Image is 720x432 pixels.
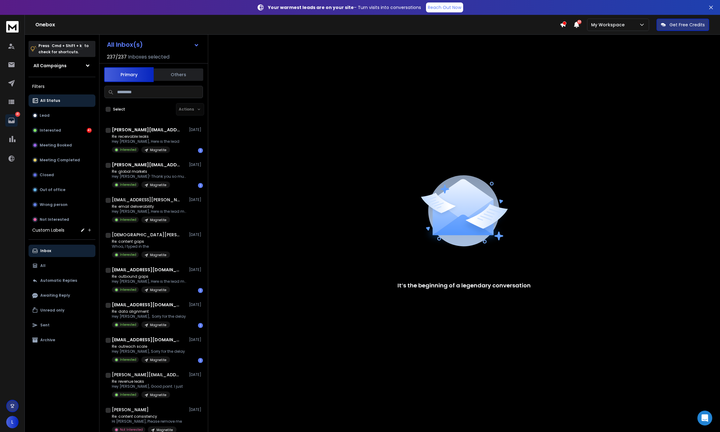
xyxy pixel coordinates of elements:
[6,416,19,428] button: L
[189,267,203,272] p: [DATE]
[112,274,186,279] p: Re: outbound gaps
[150,393,166,397] p: Magnetite
[40,187,65,192] p: Out of office
[670,22,705,28] p: Get Free Credits
[128,53,169,61] h3: Inboxes selected
[150,253,166,257] p: Magnetite
[29,82,95,91] h3: Filters
[29,59,95,72] button: All Campaigns
[268,4,421,11] p: – Turn visits into conversations
[150,148,166,152] p: Magnetite
[120,252,136,257] p: Interested
[29,109,95,122] button: Lead
[112,337,180,343] h1: [EMAIL_ADDRESS][DOMAIN_NAME]
[87,128,92,133] div: 41
[112,174,186,179] p: Hey [PERSON_NAME]! Thank you so much
[112,134,179,139] p: Re: receivable leaks
[112,372,180,378] h1: [PERSON_NAME][EMAIL_ADDRESS][PERSON_NAME][DOMAIN_NAME]
[29,199,95,211] button: Wrong person
[697,411,712,425] div: Open Intercom Messenger
[198,148,203,153] div: 1
[40,158,80,163] p: Meeting Completed
[112,384,183,389] p: Hey [PERSON_NAME], Good point. I just
[32,227,64,233] h3: Custom Labels
[189,337,203,342] p: [DATE]
[40,113,50,118] p: Lead
[40,278,77,283] p: Automatic Replies
[29,260,95,272] button: All
[29,213,95,226] button: Not Interested
[120,357,136,362] p: Interested
[112,344,185,349] p: Re: outreach scale
[150,288,166,292] p: Magnetite
[150,183,166,187] p: Magnetite
[198,323,203,328] div: 1
[112,279,186,284] p: Hey [PERSON_NAME], Here is the lead magnet: [URL] [[URL]] As
[112,169,186,174] p: Re: global markets
[112,244,170,249] p: Whoa, I typed in the
[189,162,203,167] p: [DATE]
[15,112,20,117] p: 41
[112,419,182,424] p: Hi [PERSON_NAME], Please remove me
[150,323,166,327] p: Magnetite
[40,323,50,328] p: Sent
[40,217,69,222] p: Not Interested
[107,53,127,61] span: 237 / 237
[40,128,61,133] p: Interested
[40,172,54,177] p: Closed
[112,197,180,203] h1: [EMAIL_ADDRESS][PERSON_NAME][DOMAIN_NAME]
[120,182,136,187] p: Interested
[29,274,95,287] button: Automatic Replies
[189,197,203,202] p: [DATE]
[104,67,154,82] button: Primary
[40,263,46,268] p: All
[112,204,186,209] p: Re: email deliverability
[591,22,627,28] p: My Workspace
[40,143,72,148] p: Meeting Booked
[40,202,68,207] p: Wrong person
[113,107,125,112] label: Select
[112,232,180,238] h1: [DEMOGRAPHIC_DATA][PERSON_NAME]
[112,267,180,273] h1: [EMAIL_ADDRESS][DOMAIN_NAME]
[577,20,582,24] span: 50
[102,38,204,51] button: All Inbox(s)
[656,19,709,31] button: Get Free Credits
[112,239,170,244] p: Re: content gaps
[112,127,180,133] h1: [PERSON_NAME][EMAIL_ADDRESS][DOMAIN_NAME]
[120,322,136,327] p: Interested
[29,139,95,151] button: Meeting Booked
[112,349,185,354] p: Hey [PERSON_NAME], Sorry for the delay
[107,41,143,48] h1: All Inbox(s)
[112,209,186,214] p: Hey [PERSON_NAME], Here is the lead magnet: [URL] [[URL]] I
[268,4,354,11] strong: Your warmest leads are on your site
[189,407,203,412] p: [DATE]
[112,379,183,384] p: Re: revenue leaks
[189,232,203,237] p: [DATE]
[112,314,186,319] p: Hey [PERSON_NAME], Sorry for the delay
[150,358,166,362] p: Magnetite
[198,358,203,363] div: 1
[189,302,203,307] p: [DATE]
[5,114,18,127] a: 41
[198,288,203,293] div: 1
[40,248,51,253] p: Inbox
[35,21,560,28] h1: Onebox
[112,407,149,413] h1: [PERSON_NAME]
[120,392,136,397] p: Interested
[426,2,463,12] a: Reach Out Now
[40,293,70,298] p: Awaiting Reply
[40,308,64,313] p: Unread only
[40,338,55,343] p: Archive
[112,414,182,419] p: Re: content consistency
[189,127,203,132] p: [DATE]
[29,319,95,331] button: Sent
[29,184,95,196] button: Out of office
[154,68,203,81] button: Others
[112,162,180,168] h1: [PERSON_NAME][EMAIL_ADDRESS][DOMAIN_NAME]
[120,147,136,152] p: Interested
[38,43,89,55] p: Press to check for shortcuts.
[150,218,166,222] p: Magnetite
[29,304,95,316] button: Unread only
[112,309,186,314] p: Re: data alignment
